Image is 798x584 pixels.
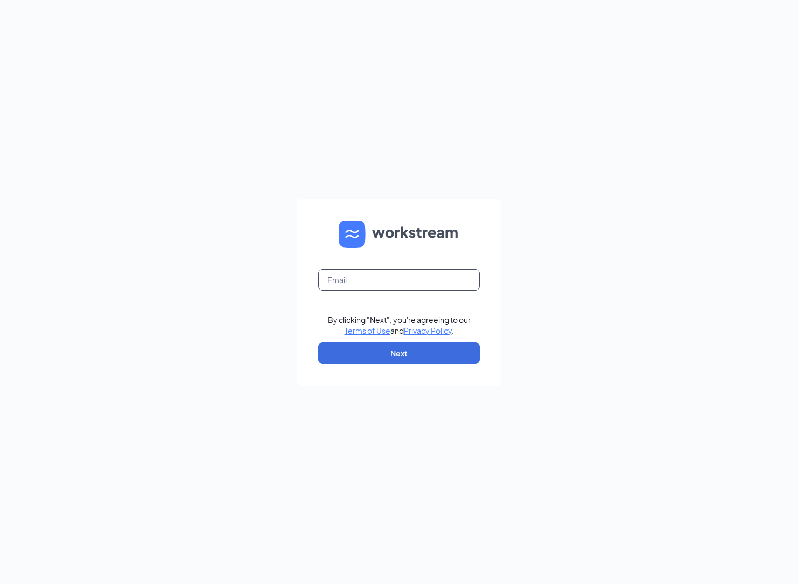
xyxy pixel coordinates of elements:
a: Terms of Use [345,326,390,335]
div: By clicking "Next", you're agreeing to our and . [328,314,471,336]
button: Next [318,342,480,364]
img: WS logo and Workstream text [339,221,459,248]
a: Privacy Policy [404,326,452,335]
input: Email [318,269,480,291]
